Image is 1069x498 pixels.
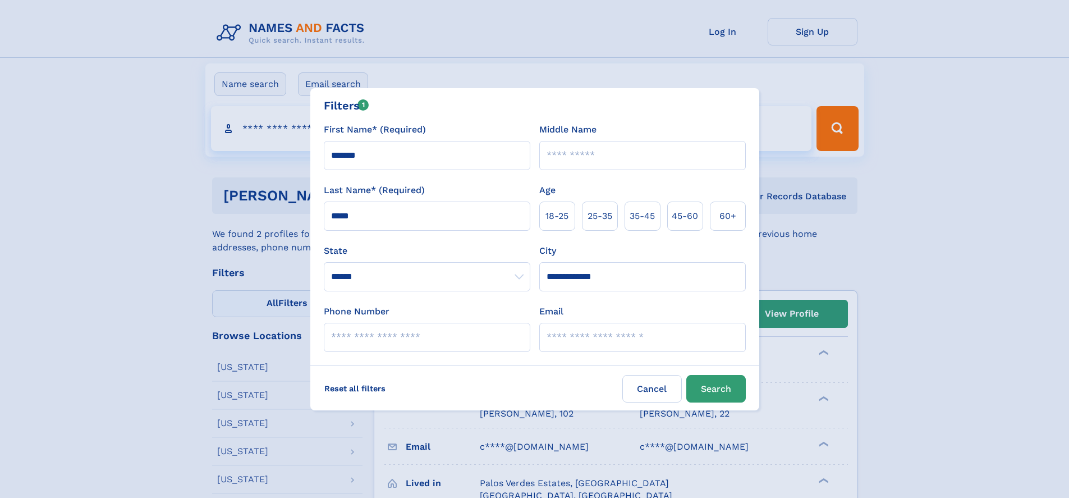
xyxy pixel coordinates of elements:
div: Filters [324,97,369,114]
span: 60+ [719,209,736,223]
label: Reset all filters [317,375,393,402]
label: State [324,244,530,258]
button: Search [686,375,746,403]
span: 25‑35 [588,209,612,223]
label: Middle Name [539,123,597,136]
label: Phone Number [324,305,389,318]
label: Email [539,305,563,318]
span: 45‑60 [672,209,698,223]
span: 35‑45 [630,209,655,223]
label: First Name* (Required) [324,123,426,136]
label: City [539,244,556,258]
label: Last Name* (Required) [324,184,425,197]
label: Cancel [622,375,682,403]
label: Age [539,184,556,197]
span: 18‑25 [545,209,568,223]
